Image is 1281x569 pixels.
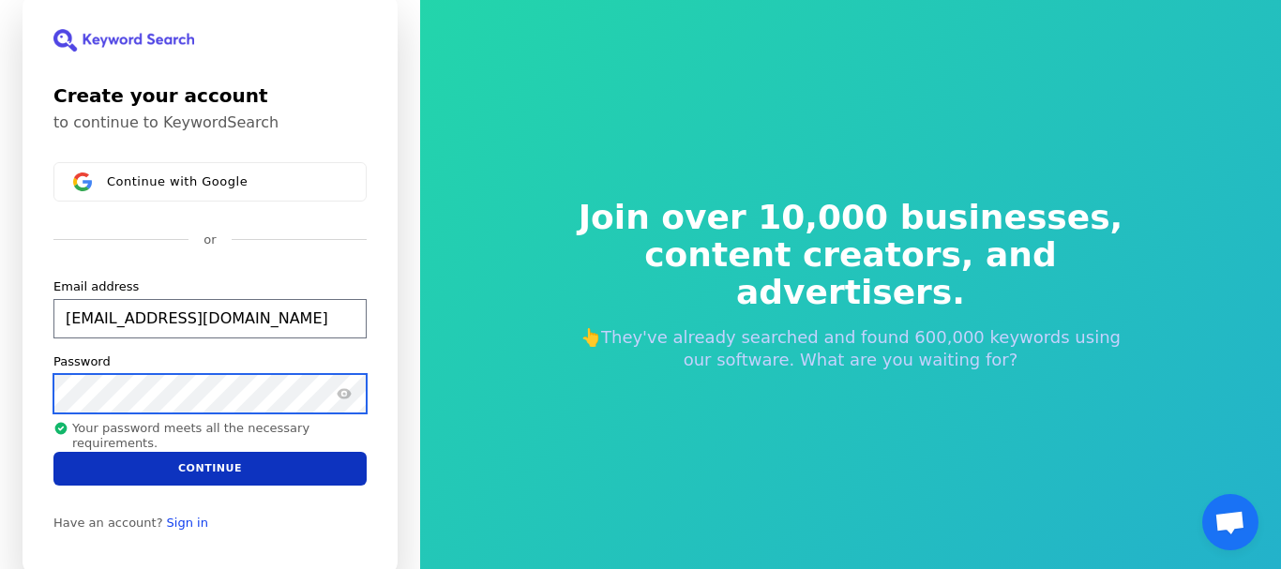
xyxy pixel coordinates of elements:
[53,29,194,52] img: KeywordSearch
[107,174,248,189] span: Continue with Google
[53,353,111,370] label: Password
[565,199,1136,236] span: Join over 10,000 businesses,
[565,236,1136,311] span: content creators, and advertisers.
[167,516,208,531] a: Sign in
[53,452,367,486] button: Continue
[53,113,367,132] p: to continue to KeywordSearch
[73,172,92,191] img: Sign in with Google
[1202,494,1258,550] a: Open chat
[53,516,163,531] span: Have an account?
[53,421,367,452] p: Your password meets all the necessary requirements.
[53,278,139,295] label: Email address
[53,82,367,110] h1: Create your account
[53,162,367,202] button: Sign in with GoogleContinue with Google
[203,232,216,248] p: or
[565,326,1136,371] p: 👆They've already searched and found 600,000 keywords using our software. What are you waiting for?
[333,382,355,405] button: Show password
